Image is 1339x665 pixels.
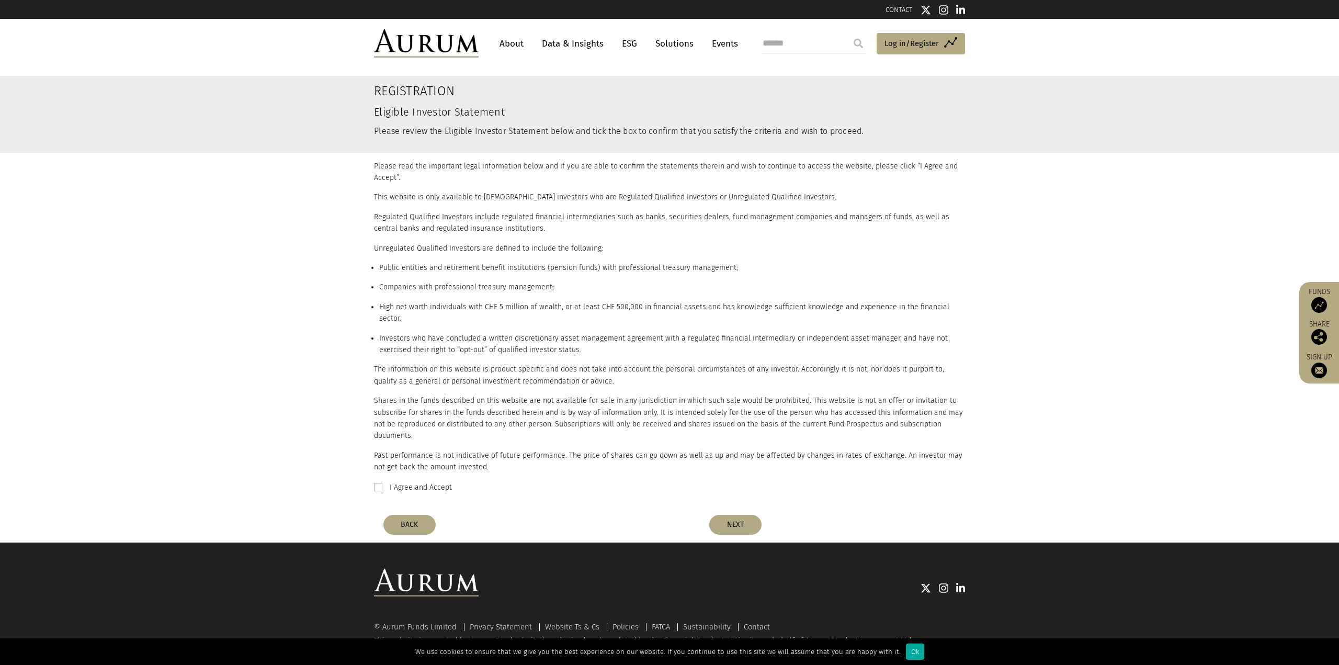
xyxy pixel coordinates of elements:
img: Instagram icon [939,583,948,593]
p: Regulated Qualified Investors include regulated financial intermediaries such as banks, securitie... [374,211,965,235]
div: Ok [906,644,924,660]
img: Twitter icon [921,5,931,15]
small: Please review the Eligible Investor Statement below and tick the box to confirm that you satisfy ... [374,126,864,136]
h2: Registration [374,84,965,99]
li: Investors who have concluded a written discretionary asset management agreement with a regulated ... [379,333,965,356]
img: Access Funds [1311,297,1327,313]
li: Companies with professional treasury management; [379,281,965,293]
h3: Eligible Investor Statement [374,107,965,117]
a: Data & Insights [537,34,609,53]
a: Events [707,34,738,53]
button: NEXT [709,515,762,535]
img: Aurum [374,29,479,58]
a: Policies [612,622,639,632]
img: Instagram icon [939,5,948,15]
label: I Agree and Accept [390,481,452,494]
input: Submit [848,33,869,54]
div: © Aurum Funds Limited [374,623,462,631]
a: About [494,34,529,53]
a: Website Ts & Cs [545,622,599,632]
a: Log in/Register [877,33,965,55]
p: Please read the important legal information below and if you are able to confirm the statements t... [374,161,965,184]
a: ESG [617,34,642,53]
p: Past performance is not indicative of future performance. The price of shares can go down as well... [374,450,965,474]
img: Sign up to our newsletter [1311,363,1327,378]
p: Shares in the funds described on this website are not available for sale in any jurisdiction in w... [374,395,965,442]
div: Share [1304,321,1334,345]
img: Linkedin icon [956,583,966,593]
p: Unregulated Qualified Investors are defined to include the following: [374,243,965,254]
div: This website is operated by Aurum Funds Limited, authorised and regulated by the Financial Conduc... [374,623,965,655]
li: High net worth individuals with CHF 5 million of wealth, or at least CHF 500,000 in financial ass... [379,301,965,325]
a: CONTACT [886,6,913,14]
a: FATCA [652,622,670,632]
a: Sign up [1304,353,1334,378]
a: Contact [744,622,770,632]
span: Log in/Register [884,37,939,50]
img: Aurum Logo [374,569,479,597]
a: Funds [1304,287,1334,313]
li: Public entities and retirement benefit institutions (pension funds) with professional treasury ma... [379,262,965,274]
img: Twitter icon [921,583,931,593]
a: Solutions [650,34,699,53]
img: Linkedin icon [956,5,966,15]
a: Privacy Statement [470,622,532,632]
a: Sustainability [683,622,731,632]
button: BACK [383,515,436,535]
p: The information on this website is product specific and does not take into account the personal c... [374,364,965,387]
img: Share this post [1311,329,1327,345]
p: This website is only available to [DEMOGRAPHIC_DATA] investors who are Regulated Qualified Invest... [374,191,965,203]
